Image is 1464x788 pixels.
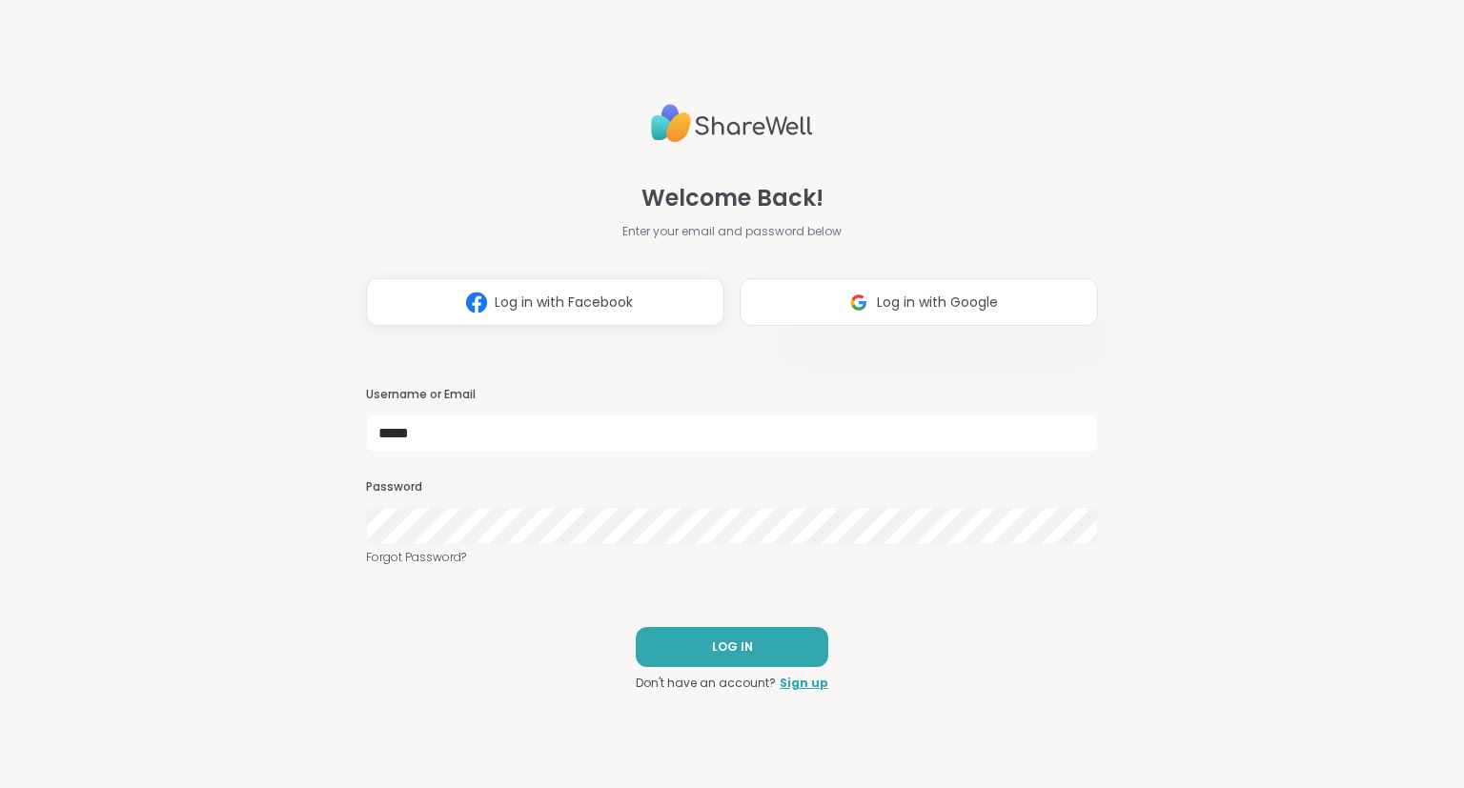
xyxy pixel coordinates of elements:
[636,627,828,667] button: LOG IN
[636,675,776,692] span: Don't have an account?
[841,285,877,320] img: ShareWell Logomark
[780,675,828,692] a: Sign up
[877,293,998,313] span: Log in with Google
[740,278,1098,326] button: Log in with Google
[495,293,633,313] span: Log in with Facebook
[458,285,495,320] img: ShareWell Logomark
[366,549,1098,566] a: Forgot Password?
[651,96,813,151] img: ShareWell Logo
[641,181,823,215] span: Welcome Back!
[712,638,753,656] span: LOG IN
[366,479,1098,495] h3: Password
[366,278,724,326] button: Log in with Facebook
[366,387,1098,403] h3: Username or Email
[622,223,842,240] span: Enter your email and password below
